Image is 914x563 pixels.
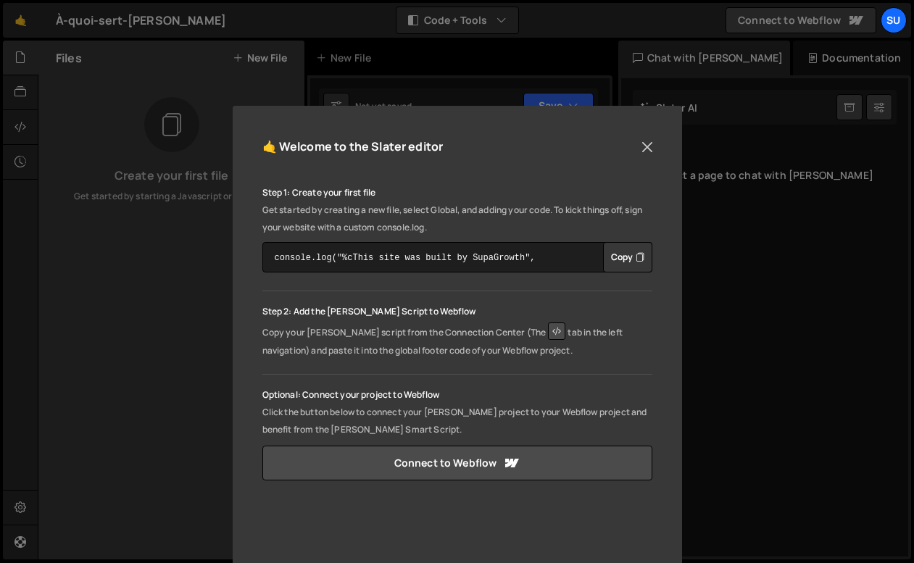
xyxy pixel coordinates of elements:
[881,7,907,33] a: Su
[262,135,444,158] h5: 🤙 Welcome to the Slater editor
[636,136,658,158] button: Close
[262,404,652,438] p: Click the button below to connect your [PERSON_NAME] project to your Webflow project and benefit ...
[262,386,652,404] p: Optional: Connect your project to Webflow
[262,184,652,201] p: Step 1: Create your first file
[262,242,652,272] textarea: console.log("%cThis site was built by SupaGrowth", "background:blue;color:#fff;padding: 8px;");
[262,201,652,236] p: Get started by creating a new file, select Global, and adding your code. To kick things off, sign...
[603,242,652,272] button: Copy
[262,320,652,359] p: Copy your [PERSON_NAME] script from the Connection Center (The tab in the left navigation) and pa...
[603,242,652,272] div: Button group with nested dropdown
[262,303,652,320] p: Step 2: Add the [PERSON_NAME] Script to Webflow
[262,446,652,480] a: Connect to Webflow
